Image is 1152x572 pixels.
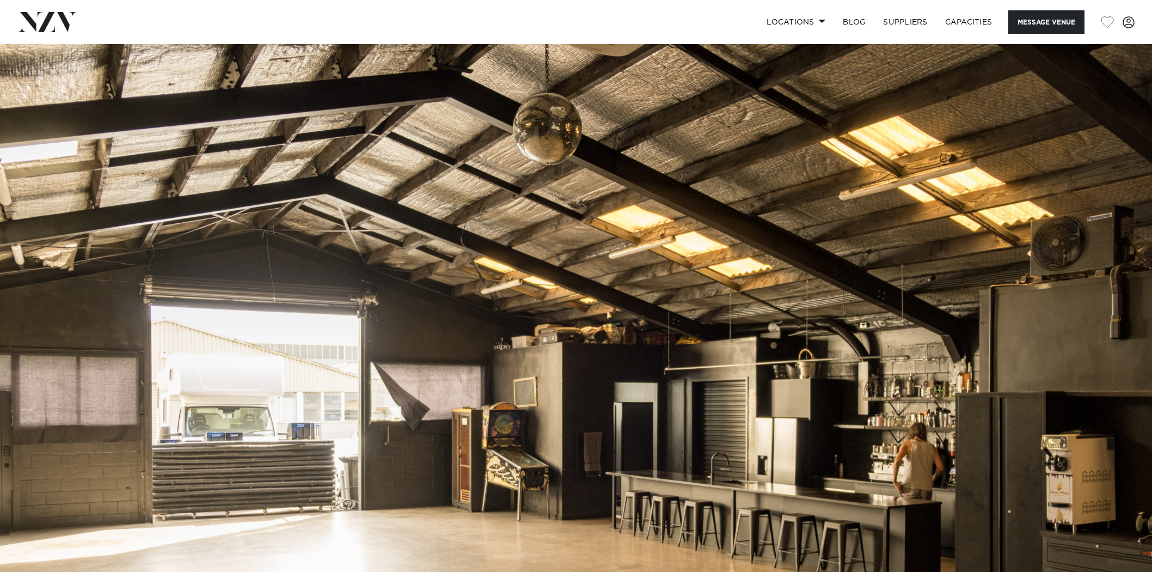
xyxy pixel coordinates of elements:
a: SUPPLIERS [874,10,936,34]
a: Locations [758,10,834,34]
button: Message Venue [1008,10,1084,34]
a: BLOG [834,10,874,34]
a: Capacities [936,10,1001,34]
img: nzv-logo.png [17,12,77,32]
